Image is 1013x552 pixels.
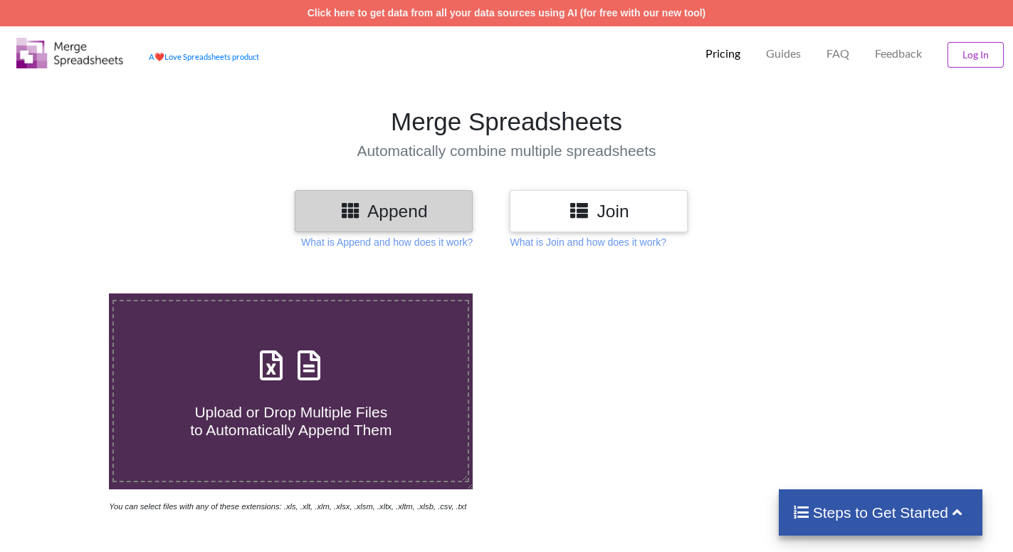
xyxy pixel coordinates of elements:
i: You can select files with any of these extensions: .xls, .xlt, .xlm, .xlsx, .xlsm, .xltx, .xltm, ... [109,502,466,511]
img: Logo.png [16,38,123,68]
button: Log In [948,42,1004,68]
p: Pricing [705,46,740,61]
h3: Join [520,201,677,222]
span: Upload or Drop Multiple Files to Automatically Append Them [190,404,392,438]
p: What is Append and how does it work? [301,235,473,249]
p: Guides [766,46,801,61]
a: Click here to get data from all your data sources using AI (for free with our new tool) [308,7,706,19]
p: What is Join and how does it work? [510,235,666,249]
h4: Steps to Get Started [793,504,969,521]
a: AheartLove Spreadsheets product [149,52,259,61]
p: FAQ [826,46,849,61]
span: Feedback [875,48,922,59]
span: heart [154,52,164,61]
h3: Append [305,201,462,222]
